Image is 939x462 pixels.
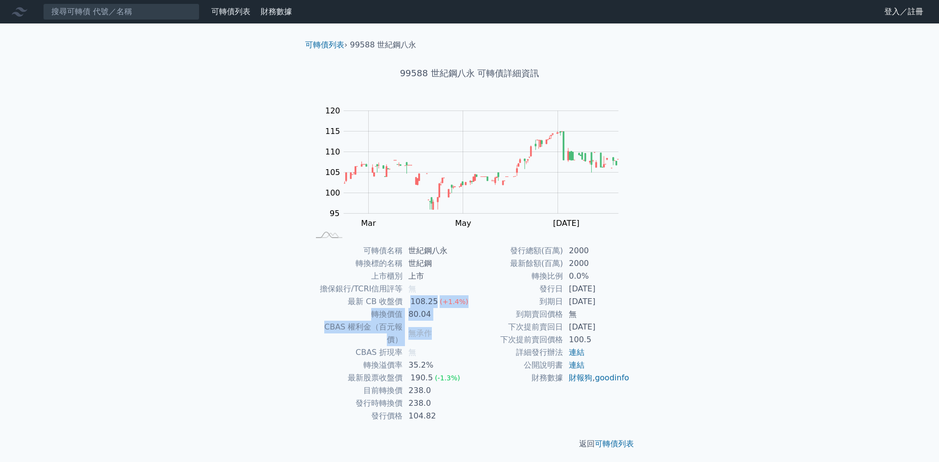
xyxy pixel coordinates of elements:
[569,373,592,382] a: 財報狗
[297,66,642,80] h1: 99588 世紀鋼八永 可轉債詳細資訊
[408,284,416,293] span: 無
[469,333,563,346] td: 下次提前賣回價格
[320,106,633,228] g: Chart
[890,415,939,462] div: 聊天小工具
[440,298,468,306] span: (+1.4%)
[469,283,563,295] td: 發行日
[402,359,469,372] td: 35.2%
[325,188,340,198] tspan: 100
[563,295,630,308] td: [DATE]
[309,244,402,257] td: 可轉債名稱
[469,295,563,308] td: 到期日
[469,244,563,257] td: 發行總額(百萬)
[563,270,630,283] td: 0.0%
[402,270,469,283] td: 上市
[325,168,340,177] tspan: 105
[402,257,469,270] td: 世紀鋼
[402,384,469,397] td: 238.0
[261,7,292,16] a: 財務數據
[309,346,402,359] td: CBAS 折現率
[402,397,469,410] td: 238.0
[553,219,580,228] tspan: [DATE]
[408,348,416,357] span: 無
[361,219,377,228] tspan: Mar
[563,283,630,295] td: [DATE]
[309,270,402,283] td: 上市櫃別
[309,397,402,410] td: 發行時轉換價
[309,372,402,384] td: 最新股票收盤價
[469,257,563,270] td: 最新餘額(百萬)
[408,295,440,308] div: 108.25
[402,308,469,321] td: 80.04
[435,374,460,382] span: (-1.3%)
[469,372,563,384] td: 財務數據
[309,257,402,270] td: 轉換標的名稱
[309,295,402,308] td: 最新 CB 收盤價
[309,359,402,372] td: 轉換溢價率
[408,329,432,338] span: 無承作
[325,147,340,156] tspan: 110
[309,321,402,346] td: CBAS 權利金（百元報價）
[309,283,402,295] td: 擔保銀行/TCRI信用評等
[469,270,563,283] td: 轉換比例
[563,244,630,257] td: 2000
[43,3,200,20] input: 搜尋可轉債 代號／名稱
[876,4,931,20] a: 登入／註冊
[455,219,471,228] tspan: May
[325,106,340,115] tspan: 120
[469,321,563,333] td: 下次提前賣回日
[563,257,630,270] td: 2000
[890,415,939,462] iframe: Chat Widget
[595,373,629,382] a: goodinfo
[309,384,402,397] td: 目前轉換價
[402,410,469,422] td: 104.82
[350,39,417,51] li: 99588 世紀鋼八永
[211,7,250,16] a: 可轉債列表
[305,39,347,51] li: ›
[563,372,630,384] td: ,
[563,321,630,333] td: [DATE]
[325,127,340,136] tspan: 115
[595,439,634,448] a: 可轉債列表
[469,308,563,321] td: 到期賣回價格
[469,359,563,372] td: 公開說明書
[309,308,402,321] td: 轉換價值
[330,209,339,218] tspan: 95
[305,40,344,49] a: 可轉債列表
[563,308,630,321] td: 無
[402,244,469,257] td: 世紀鋼八永
[408,372,435,384] div: 190.5
[309,410,402,422] td: 發行價格
[569,348,584,357] a: 連結
[569,360,584,370] a: 連結
[297,438,642,450] p: 返回
[469,346,563,359] td: 詳細發行辦法
[563,333,630,346] td: 100.5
